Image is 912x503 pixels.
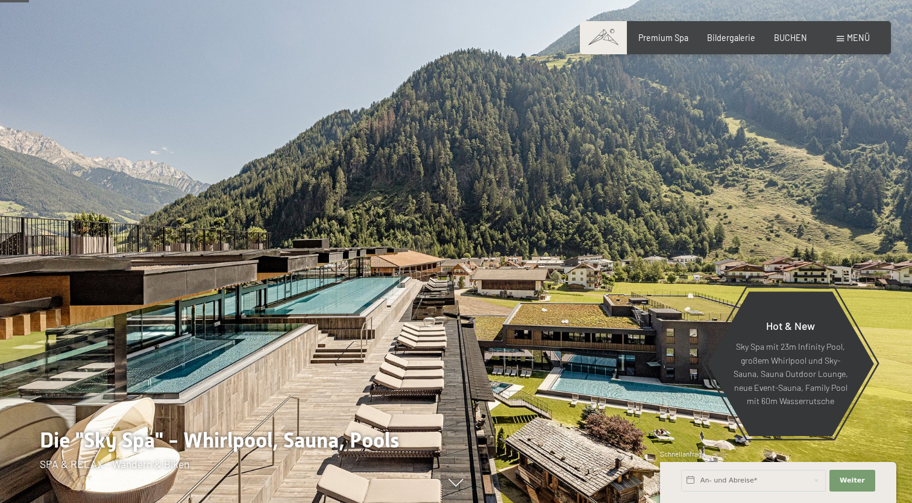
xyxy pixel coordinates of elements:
a: Bildergalerie [707,33,755,43]
a: BUCHEN [774,33,807,43]
p: Sky Spa mit 23m Infinity Pool, großem Whirlpool und Sky-Sauna, Sauna Outdoor Lounge, neue Event-S... [733,340,848,408]
a: Premium Spa [638,33,688,43]
span: Menü [847,33,870,43]
a: Hot & New Sky Spa mit 23m Infinity Pool, großem Whirlpool und Sky-Sauna, Sauna Outdoor Lounge, ne... [706,291,875,437]
span: Schnellanfrage [660,450,705,458]
span: Hot & New [766,319,815,332]
button: Weiter [829,470,875,492]
span: Weiter [840,476,865,486]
